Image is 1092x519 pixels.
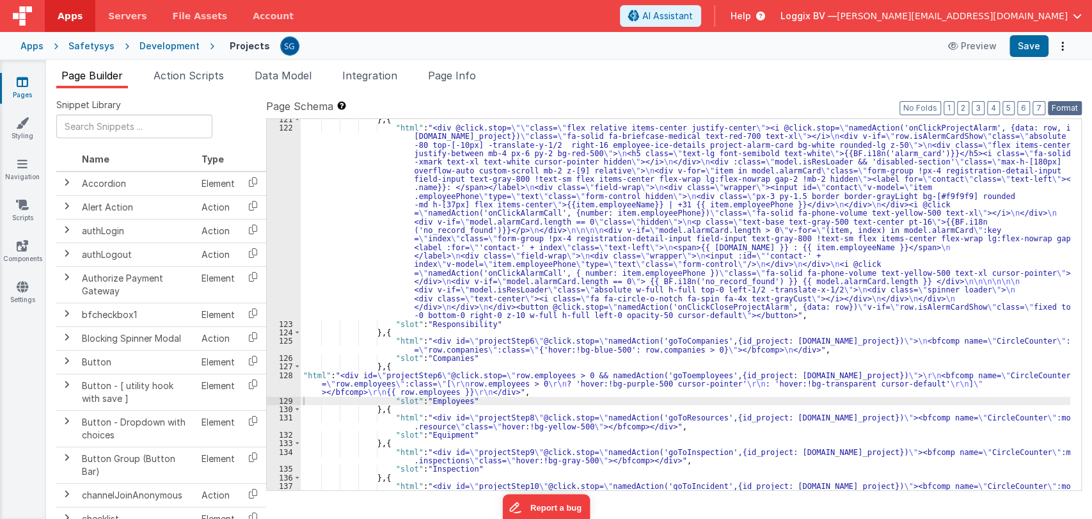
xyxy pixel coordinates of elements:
[267,354,301,362] div: 126
[267,337,301,354] div: 125
[58,10,83,22] span: Apps
[267,482,301,499] div: 137
[1009,35,1048,57] button: Save
[267,371,301,397] div: 128
[108,10,146,22] span: Servers
[267,320,301,328] div: 123
[1002,101,1015,115] button: 5
[154,69,224,82] span: Action Scripts
[202,154,224,164] span: Type
[1017,101,1030,115] button: 6
[940,36,1004,56] button: Preview
[77,483,196,507] td: channelJoinAnonymous
[196,303,240,326] td: Element
[267,115,301,124] div: 121
[82,154,109,164] span: Name
[77,326,196,350] td: Blocking Spinner Modal
[77,266,196,303] td: Authorize Payment Gateway
[267,124,301,320] div: 122
[780,10,837,22] span: Loggix BV —
[266,99,333,114] span: Page Schema
[77,195,196,219] td: Alert Action
[196,195,240,219] td: Action
[61,69,123,82] span: Page Builder
[68,40,115,52] div: Safetysys
[267,439,301,447] div: 133
[77,374,196,410] td: Button - [ utility hook with save ]
[267,448,301,465] div: 134
[77,410,196,447] td: Button - Dropdown with choices
[780,10,1082,22] button: Loggix BV — [PERSON_NAME][EMAIL_ADDRESS][DOMAIN_NAME]
[267,405,301,413] div: 130
[267,465,301,473] div: 135
[987,101,1000,115] button: 4
[267,413,301,431] div: 131
[281,37,299,55] img: 385c22c1e7ebf23f884cbf6fb2c72b80
[139,40,200,52] div: Development
[267,474,301,482] div: 136
[1054,37,1072,55] button: Options
[428,69,476,82] span: Page Info
[267,431,301,439] div: 132
[620,5,701,27] button: AI Assistant
[173,10,228,22] span: File Assets
[196,243,240,266] td: Action
[837,10,1068,22] span: [PERSON_NAME][EMAIL_ADDRESS][DOMAIN_NAME]
[642,10,693,22] span: AI Assistant
[255,69,312,82] span: Data Model
[196,374,240,410] td: Element
[957,101,969,115] button: 2
[56,99,121,111] span: Snippet Library
[267,362,301,371] div: 127
[77,303,196,326] td: bfcheckbox1
[899,101,941,115] button: No Folds
[196,326,240,350] td: Action
[267,328,301,337] div: 124
[196,410,240,447] td: Element
[77,350,196,374] td: Button
[944,101,954,115] button: 1
[1033,101,1045,115] button: 7
[731,10,751,22] span: Help
[77,447,196,483] td: Button Group (Button Bar)
[20,40,44,52] div: Apps
[56,115,212,138] input: Search Snippets ...
[77,219,196,243] td: authLogin
[196,350,240,374] td: Element
[972,101,985,115] button: 3
[196,266,240,303] td: Element
[230,41,270,51] h4: Projects
[342,69,397,82] span: Integration
[77,243,196,266] td: authLogout
[77,172,196,196] td: Accordion
[196,447,240,483] td: Element
[196,219,240,243] td: Action
[267,397,301,405] div: 129
[1048,101,1082,115] button: Format
[196,172,240,196] td: Element
[196,483,240,507] td: Action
